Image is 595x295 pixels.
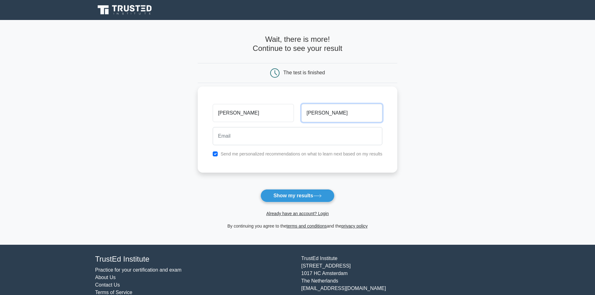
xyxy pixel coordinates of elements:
[95,267,182,273] a: Practice for your certification and exam
[213,127,382,145] input: Email
[260,189,334,202] button: Show my results
[301,104,382,122] input: Last name
[213,104,294,122] input: First name
[95,290,132,295] a: Terms of Service
[194,222,401,230] div: By continuing you agree to the and the
[198,35,397,53] h4: Wait, there is more! Continue to see your result
[95,275,116,280] a: About Us
[221,151,382,156] label: Send me personalized recommendations on what to learn next based on my results
[95,282,120,288] a: Contact Us
[286,224,327,229] a: terms and conditions
[266,211,329,216] a: Already have an account? Login
[341,224,368,229] a: privacy policy
[95,255,294,264] h4: TrustEd Institute
[283,70,325,75] div: The test is finished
